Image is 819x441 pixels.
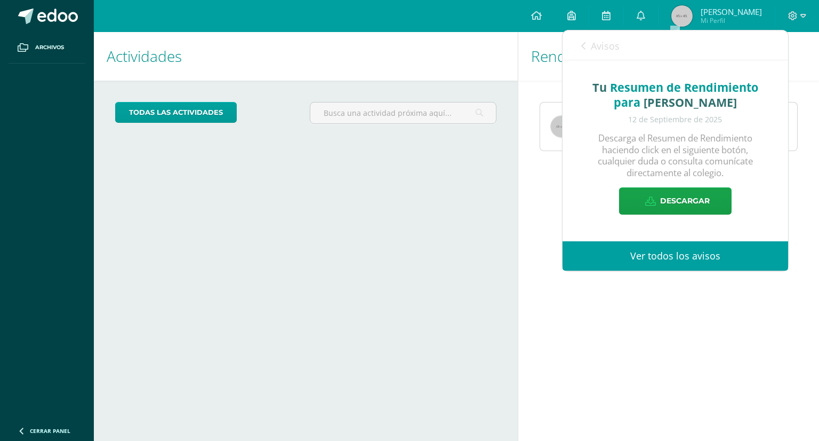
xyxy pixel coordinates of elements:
p: Descarga el Resumen de Rendimiento haciendo click en el siguiente botón, cualquier duda o consult... [584,132,767,179]
span: Cerrar panel [30,427,70,435]
span: Archivos [35,43,64,52]
h1: Actividades [107,32,505,81]
span: Resumen de Rendimiento para [610,80,758,110]
img: 45x45 [671,5,693,27]
span: Avisos [591,40,620,52]
span: Descargar [660,188,710,214]
span: [PERSON_NAME] [701,6,762,17]
a: Archivos [9,32,85,64]
b: Tu [592,80,607,95]
h1: Rendimiento de mis hijos [531,32,806,81]
a: todas las Actividades [115,102,237,123]
a: Ver todos los avisos [563,241,788,271]
b: [PERSON_NAME] [644,94,737,110]
input: Busca una actividad próxima aquí... [310,103,495,123]
img: 65x65 [551,116,572,137]
a: Descargar [619,187,732,215]
span: Mi Perfil [701,16,762,25]
div: 12 de Septiembre de 2025 [584,115,767,124]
